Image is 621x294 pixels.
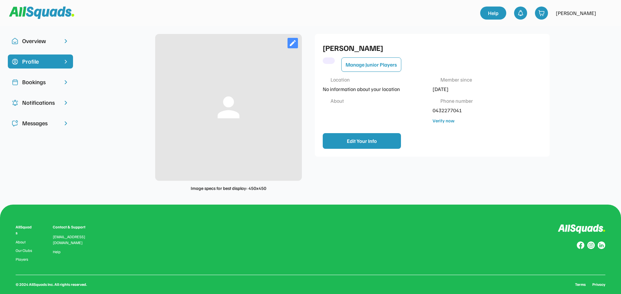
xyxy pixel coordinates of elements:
[63,58,69,65] img: chevron-right%20copy%203.svg
[323,77,329,83] img: yH5BAEAAAAALAAAAAABAAEAAAIBRAA7
[12,79,18,85] img: Icon%20copy%202.svg
[212,91,245,124] button: person
[598,241,605,249] img: Group%20copy%206.svg
[433,77,438,83] img: yH5BAEAAAAALAAAAAABAAEAAAIBRAA7
[577,241,584,249] img: Group%20copy%208.svg
[22,78,59,86] div: Bookings
[592,282,605,287] a: Privacy
[16,240,33,244] a: About
[53,234,93,246] div: [EMAIL_ADDRESS][DOMAIN_NAME]
[63,38,69,44] img: chevron-right.svg
[12,38,18,44] img: Icon%20copy%2010.svg
[22,119,59,128] div: Messages
[341,57,401,72] button: Manage Junior Players
[12,100,18,106] img: Icon%20copy%204.svg
[331,97,344,105] div: About
[53,224,93,230] div: Contact & Support
[9,7,74,19] img: Squad%20Logo.svg
[63,120,69,127] img: chevron-right.svg
[12,58,18,65] img: Icon%20copy%2015.svg
[22,37,59,45] div: Overview
[433,85,539,93] div: [DATE]
[323,133,401,149] button: Edit Your Info
[22,57,59,66] div: Profile
[558,224,605,234] img: Logo%20inverted.svg
[63,79,69,85] img: chevron-right.svg
[22,98,59,107] div: Notifications
[538,10,545,16] img: shopping-cart-01%20%281%29.svg
[587,241,595,249] img: Group%20copy%207.svg
[331,76,350,84] div: Location
[433,117,454,124] div: Verify now
[575,282,586,287] a: Terms
[16,282,87,287] div: © 2024 AllSquads Inc. All rights reserved.
[16,224,33,236] div: AllSquads
[53,250,61,254] a: Help
[191,185,266,192] div: Image specs for best display: 450x450
[323,98,329,104] img: yH5BAEAAAAALAAAAAABAAEAAAIBRAA7
[440,97,473,105] div: Phone number
[16,248,33,253] a: Our Clubs
[517,10,524,16] img: bell-03%20%281%29.svg
[323,42,539,54] div: [PERSON_NAME]
[433,106,539,114] div: 0432277041
[16,257,33,262] a: Players
[480,7,506,20] a: Help
[63,100,69,106] img: chevron-right.svg
[556,9,596,17] div: [PERSON_NAME]
[12,120,18,127] img: Icon%20copy%205.svg
[440,76,472,84] div: Member since
[323,85,429,93] div: No information about your location
[600,7,613,20] img: yH5BAEAAAAALAAAAAABAAEAAAIBRAA7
